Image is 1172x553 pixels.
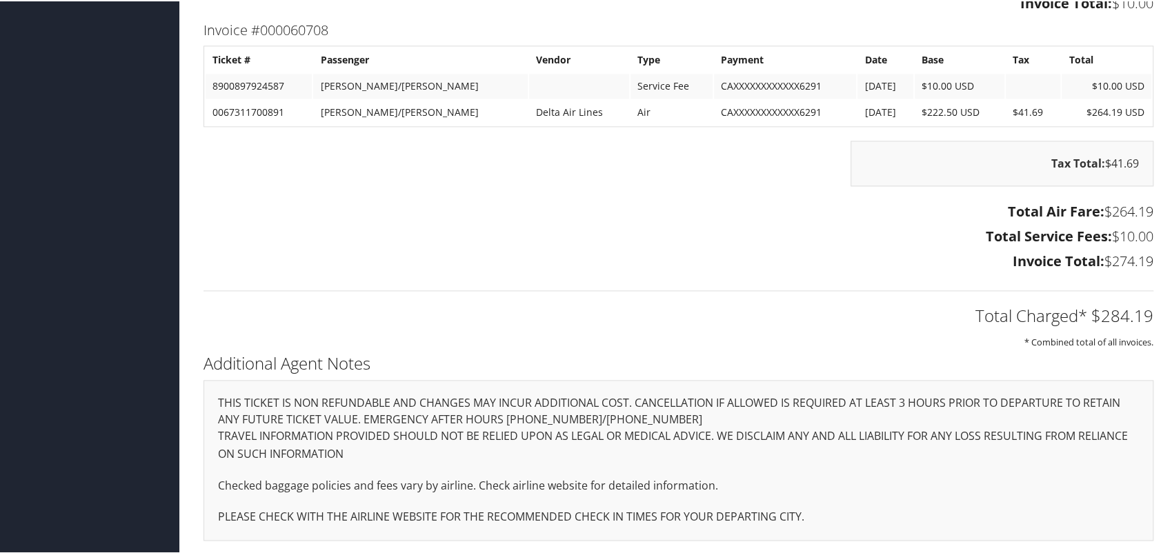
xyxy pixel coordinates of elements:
[1051,154,1105,170] strong: Tax Total:
[714,46,857,71] th: Payment
[630,46,712,71] th: Type
[313,99,527,123] td: [PERSON_NAME]/[PERSON_NAME]
[857,46,913,71] th: Date
[1013,250,1104,269] strong: Invoice Total:
[1008,201,1104,219] strong: Total Air Fare:
[1062,99,1151,123] td: $264.19 USD
[1062,72,1151,97] td: $10.00 USD
[1006,99,1061,123] td: $41.69
[714,72,857,97] td: CAXXXXXXXXXXXX6291
[206,46,312,71] th: Ticket #
[203,19,1153,39] h3: Invoice #000060708
[203,250,1153,270] h3: $274.19
[206,99,312,123] td: 0067311700891
[630,99,712,123] td: Air
[915,72,1004,97] td: $10.00 USD
[203,350,1153,374] h2: Additional Agent Notes
[851,139,1153,185] div: $41.69
[714,99,857,123] td: CAXXXXXXXXXXXX6291
[857,72,913,97] td: [DATE]
[529,46,630,71] th: Vendor
[1024,334,1153,347] small: * Combined total of all invoices.
[1062,46,1151,71] th: Total
[915,99,1004,123] td: $222.50 USD
[857,99,913,123] td: [DATE]
[313,72,527,97] td: [PERSON_NAME]/[PERSON_NAME]
[313,46,527,71] th: Passenger
[529,99,630,123] td: Delta Air Lines
[203,201,1153,220] h3: $264.19
[630,72,712,97] td: Service Fee
[203,303,1153,326] h2: Total Charged* $284.19
[203,225,1153,245] h3: $10.00
[1006,46,1061,71] th: Tax
[218,507,1139,525] p: PLEASE CHECK WITH THE AIRLINE WEBSITE FOR THE RECOMMENDED CHECK IN TIMES FOR YOUR DEPARTING CITY.
[218,426,1139,461] p: TRAVEL INFORMATION PROVIDED SHOULD NOT BE RELIED UPON AS LEGAL OR MEDICAL ADVICE. WE DISCLAIM ANY...
[915,46,1004,71] th: Base
[986,225,1112,244] strong: Total Service Fees:
[203,379,1153,539] div: THIS TICKET IS NON REFUNDABLE AND CHANGES MAY INCUR ADDITIONAL COST. CANCELLATION IF ALLOWED IS R...
[206,72,312,97] td: 8900897924587
[218,476,1139,494] p: Checked baggage policies and fees vary by airline. Check airline website for detailed information.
